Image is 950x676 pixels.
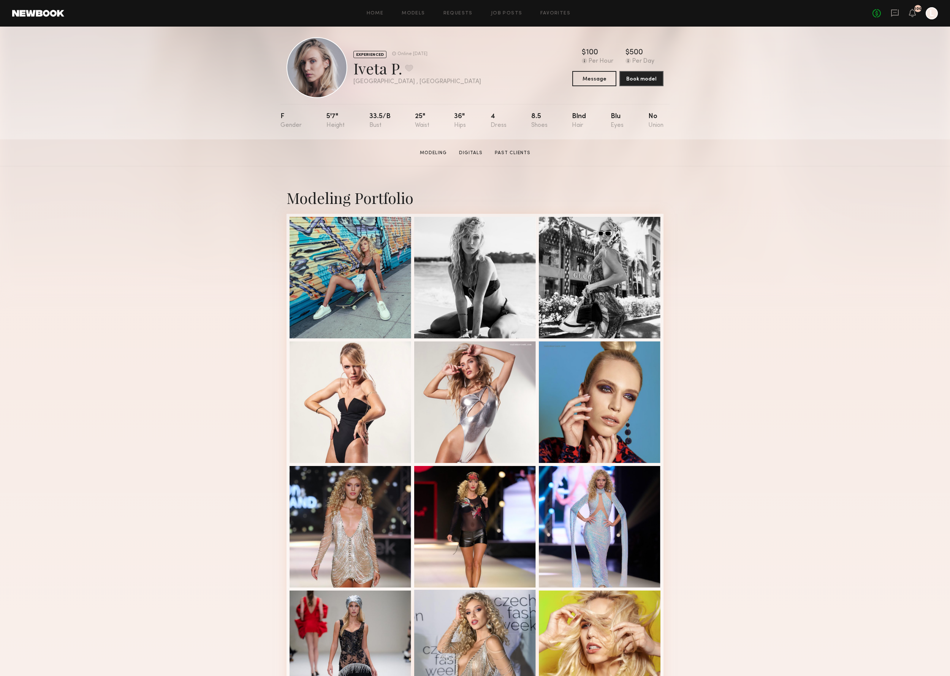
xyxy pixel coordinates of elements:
[531,113,548,129] div: 8.5
[369,113,391,129] div: 33.5/b
[353,58,481,78] div: Iveta P.
[611,113,624,129] div: Blu
[572,113,586,129] div: Blnd
[443,11,473,16] a: Requests
[625,49,630,57] div: $
[326,113,345,129] div: 5'7"
[367,11,384,16] a: Home
[572,71,616,86] button: Message
[454,113,466,129] div: 36"
[287,188,663,208] div: Modeling Portfolio
[397,52,427,57] div: Online [DATE]
[582,49,586,57] div: $
[353,79,481,85] div: [GEOGRAPHIC_DATA] , [GEOGRAPHIC_DATA]
[280,113,302,129] div: F
[630,49,643,57] div: 500
[402,11,425,16] a: Models
[619,71,663,86] button: Book model
[586,49,598,57] div: 100
[415,113,429,129] div: 25"
[456,150,486,156] a: Digitals
[492,150,534,156] a: Past Clients
[632,58,654,65] div: Per Day
[491,11,522,16] a: Job Posts
[589,58,613,65] div: Per Hour
[914,7,921,11] div: 106
[491,113,507,129] div: 4
[648,113,663,129] div: No
[926,7,938,19] a: L
[417,150,450,156] a: Modeling
[353,51,386,58] div: EXPERIENCED
[540,11,570,16] a: Favorites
